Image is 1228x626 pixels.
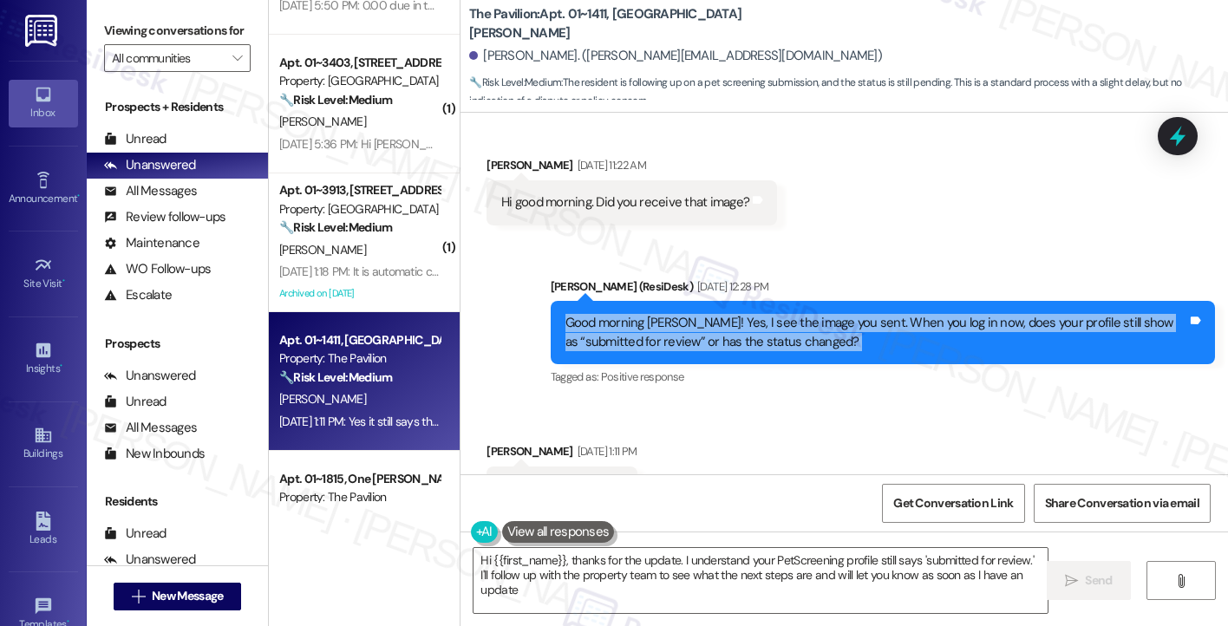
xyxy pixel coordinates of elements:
[565,314,1187,351] div: Good morning [PERSON_NAME]! Yes, I see the image you sent. When you log in now, does your profile...
[279,219,392,235] strong: 🔧 Risk Level: Medium
[469,75,561,89] strong: 🔧 Risk Level: Medium
[104,182,197,200] div: All Messages
[104,367,196,385] div: Unanswered
[279,242,366,258] span: [PERSON_NAME]
[114,583,242,610] button: New Message
[9,336,78,382] a: Insights •
[279,200,440,218] div: Property: [GEOGRAPHIC_DATA]
[104,419,197,437] div: All Messages
[9,506,78,553] a: Leads
[104,286,172,304] div: Escalate
[104,130,167,148] div: Unread
[279,331,440,349] div: Apt. 01~1411, [GEOGRAPHIC_DATA][PERSON_NAME]
[882,484,1024,523] button: Get Conversation Link
[551,364,1215,389] div: Tagged as:
[279,488,440,506] div: Property: The Pavilion
[279,92,392,108] strong: 🔧 Risk Level: Medium
[9,251,78,297] a: Site Visit •
[152,587,223,605] span: New Message
[104,156,196,174] div: Unanswered
[1085,571,1112,590] span: Send
[104,525,167,543] div: Unread
[104,234,199,252] div: Maintenance
[573,442,637,460] div: [DATE] 1:11 PM
[278,283,441,304] div: Archived on [DATE]
[62,275,65,287] span: •
[87,335,268,353] div: Prospects
[487,156,777,180] div: [PERSON_NAME]
[9,80,78,127] a: Inbox
[501,193,749,212] div: Hi good morning. Did you receive that image?
[60,360,62,372] span: •
[279,369,392,385] strong: 🔧 Risk Level: Medium
[469,47,882,65] div: [PERSON_NAME]. ([PERSON_NAME][EMAIL_ADDRESS][DOMAIN_NAME])
[9,421,78,467] a: Buildings
[104,445,205,463] div: New Inbounds
[1174,574,1187,588] i: 
[104,208,225,226] div: Review follow-ups
[104,260,211,278] div: WO Follow-ups
[77,190,80,202] span: •
[1047,561,1131,600] button: Send
[474,548,1048,613] textarea: Hi {{first_name}}, thanks for the update. I understand your PetScreening profile still says 'subm...
[132,590,145,603] i: 
[693,277,768,296] div: [DATE] 12:28 PM
[1045,494,1199,512] span: Share Conversation via email
[1065,574,1078,588] i: 
[232,51,242,65] i: 
[1034,484,1211,523] button: Share Conversation via email
[279,470,440,488] div: Apt. 01~1815, One [PERSON_NAME]
[893,494,1013,512] span: Get Conversation Link
[87,492,268,511] div: Residents
[87,98,268,116] div: Prospects + Residents
[104,551,196,569] div: Unanswered
[104,17,251,44] label: Viewing conversations for
[112,44,223,72] input: All communities
[279,136,613,152] div: [DATE] 5:36 PM: Hi [PERSON_NAME], just following up on this ticket.
[279,54,440,72] div: Apt. 01~3403, [STREET_ADDRESS][PERSON_NAME]
[469,5,816,42] b: The Pavilion: Apt. 01~1411, [GEOGRAPHIC_DATA][PERSON_NAME]
[551,277,1215,302] div: [PERSON_NAME] (ResiDesk)
[601,369,684,384] span: Positive response
[25,15,61,47] img: ResiDesk Logo
[573,156,646,174] div: [DATE] 11:22 AM
[279,181,440,199] div: Apt. 01~3913, [STREET_ADDRESS][PERSON_NAME]
[279,391,366,407] span: [PERSON_NAME]
[279,414,441,429] div: [DATE] 1:11 PM: Yes it still says that
[279,72,440,90] div: Property: [GEOGRAPHIC_DATA]
[279,114,366,129] span: [PERSON_NAME]
[279,349,440,368] div: Property: The Pavilion
[469,74,1228,111] span: : The resident is following up on a pet screening submission, and the status is still pending. Th...
[279,264,558,279] div: [DATE] 1:18 PM: It is automatic charge. Money is available
[487,442,637,466] div: [PERSON_NAME]
[104,393,167,411] div: Unread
